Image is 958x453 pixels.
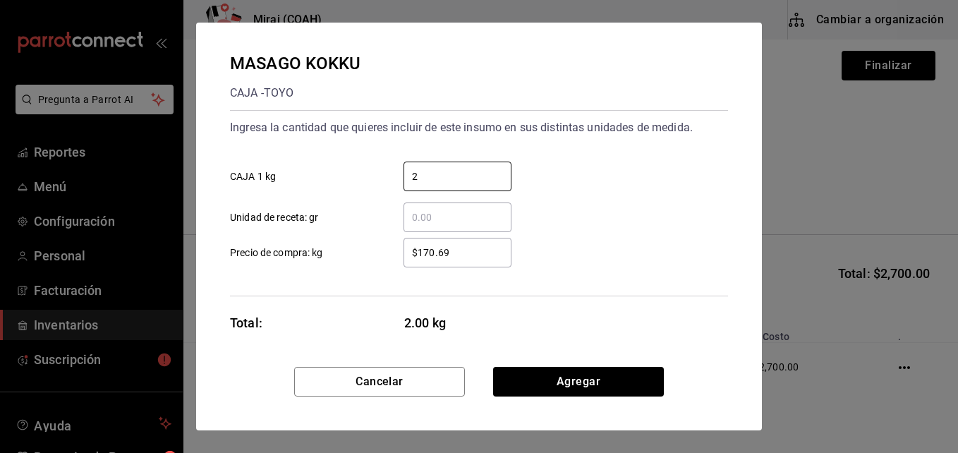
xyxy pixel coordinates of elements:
span: Precio de compra: kg [230,246,323,260]
div: Total: [230,313,262,332]
span: Unidad de receta: gr [230,210,319,225]
button: Cancelar [294,367,465,397]
input: Precio de compra: kg [404,244,511,261]
div: MASAGO KOKKU [230,51,361,76]
div: Ingresa la cantidad que quieres incluir de este insumo en sus distintas unidades de medida. [230,116,728,139]
button: Agregar [493,367,664,397]
span: CAJA 1 kg [230,169,276,184]
input: Unidad de receta: gr [404,209,511,226]
div: CAJA - TOYO [230,82,361,104]
input: CAJA 1 kg [404,168,511,185]
span: 2.00 kg [404,313,512,332]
